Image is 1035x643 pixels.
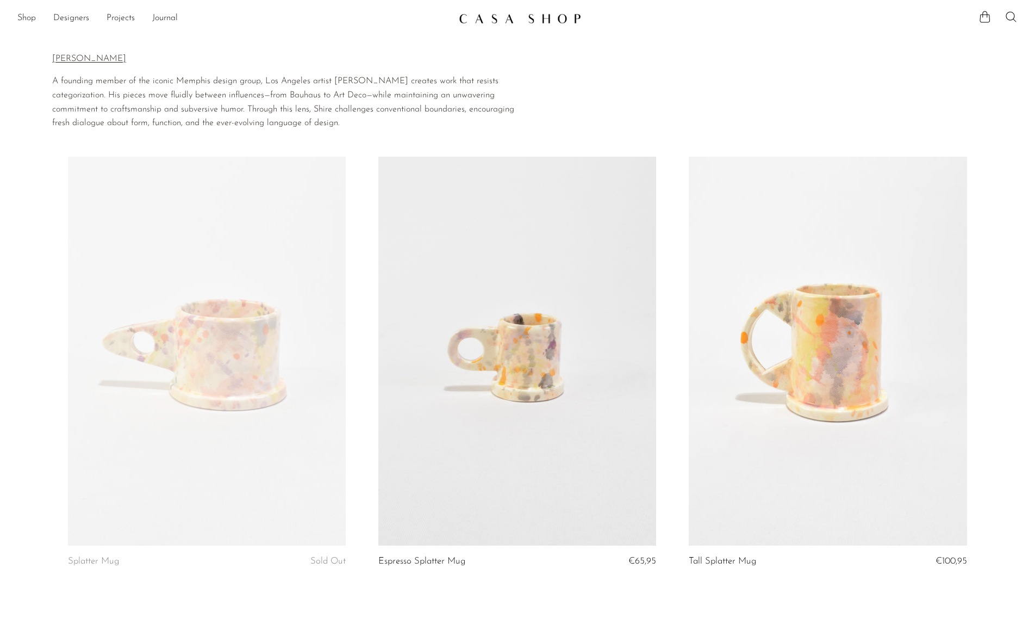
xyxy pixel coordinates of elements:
a: Tall Splatter Mug [689,557,756,566]
a: Splatter Mug [68,557,119,566]
a: Shop [17,11,36,26]
span: Sold Out [310,557,346,566]
a: Journal [152,11,178,26]
a: Designers [53,11,89,26]
nav: Desktop navigation [17,9,450,28]
span: €100,95 [936,557,967,566]
p: [PERSON_NAME] [52,52,518,66]
ul: NEW HEADER MENU [17,9,450,28]
a: Projects [107,11,135,26]
a: Espresso Splatter Mug [378,557,465,566]
p: A founding member of the iconic Memphis design group, Los Angeles artist [PERSON_NAME] creates wo... [52,75,518,130]
span: €65,95 [628,557,656,566]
